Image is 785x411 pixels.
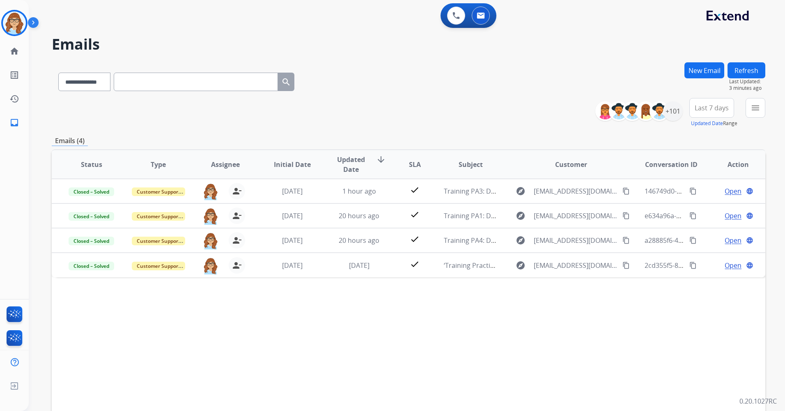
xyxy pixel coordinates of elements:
mat-icon: content_copy [622,262,630,269]
span: Closed – Solved [69,237,114,245]
span: Conversation ID [645,160,698,169]
span: Training PA4: Do Not Assign ([PERSON_NAME]) [444,236,587,245]
mat-icon: person_remove [232,211,242,221]
span: Last Updated: [729,78,765,85]
mat-icon: person_remove [232,235,242,245]
div: +101 [663,101,683,121]
mat-icon: menu [751,103,760,113]
img: agent-avatar [202,208,219,225]
span: 3 minutes ago [729,85,765,91]
mat-icon: inbox [9,118,19,128]
span: Training PA3: Do Not Assign ([PERSON_NAME]) [444,187,587,196]
img: agent-avatar [202,183,219,200]
span: 1 hour ago [342,187,376,196]
mat-icon: content_copy [622,212,630,219]
span: 20 hours ago [339,236,379,245]
mat-icon: content_copy [622,187,630,195]
mat-icon: check [410,185,420,195]
span: Open [725,186,741,196]
span: Range [691,120,737,127]
span: e634a96a-04d1-4937-8bd2-1602fccbe8f4 [645,211,769,220]
button: Updated Date [691,120,723,127]
span: Customer Support [132,237,185,245]
span: Type [151,160,166,169]
mat-icon: home [9,46,19,56]
mat-icon: content_copy [689,212,697,219]
mat-icon: explore [516,260,526,270]
span: [EMAIL_ADDRESS][DOMAIN_NAME] [534,211,618,221]
h2: Emails [52,36,765,53]
mat-icon: language [746,237,753,244]
mat-icon: check [410,259,420,269]
span: Last 7 days [695,106,729,110]
span: [DATE] [282,187,303,196]
span: [DATE] [282,211,303,220]
span: Assignee [211,160,240,169]
mat-icon: check [410,234,420,244]
span: [EMAIL_ADDRESS][DOMAIN_NAME] [534,235,618,245]
span: [DATE] [282,261,303,270]
span: ‘Training Practice – New Email’ [444,261,537,270]
span: 146749d0-8349-4101-b238-0cf9df6e6280 [645,187,769,196]
span: [DATE] [282,236,303,245]
span: Closed – Solved [69,212,114,221]
mat-icon: explore [516,211,526,221]
span: 2cd355f5-8530-42b9-bc5d-2b1ff141ecac [645,261,767,270]
span: Open [725,211,741,221]
span: Customer Support [132,212,185,221]
span: Status [81,160,102,169]
span: Customer Support [132,262,185,270]
mat-icon: language [746,212,753,219]
p: Emails (4) [52,136,88,146]
button: New Email [684,62,724,78]
span: Subject [459,160,483,169]
mat-icon: person_remove [232,260,242,270]
span: Open [725,260,741,270]
mat-icon: person_remove [232,186,242,196]
mat-icon: content_copy [689,262,697,269]
span: 20 hours ago [339,211,379,220]
span: Customer Support [132,187,185,196]
mat-icon: language [746,262,753,269]
mat-icon: language [746,187,753,195]
button: Last 7 days [689,98,734,118]
img: agent-avatar [202,232,219,249]
mat-icon: explore [516,186,526,196]
mat-icon: content_copy [689,187,697,195]
span: Customer [555,160,587,169]
img: avatar [3,11,26,34]
img: agent-avatar [202,257,219,274]
span: Closed – Solved [69,187,114,196]
span: [DATE] [349,261,370,270]
p: 0.20.1027RC [739,396,777,406]
span: Closed – Solved [69,262,114,270]
span: [EMAIL_ADDRESS][DOMAIN_NAME] [534,260,618,270]
mat-icon: content_copy [689,237,697,244]
button: Refresh [728,62,765,78]
mat-icon: list_alt [9,70,19,80]
span: Training PA1: Do Not Assign ([PERSON_NAME]) [444,211,587,220]
th: Action [698,150,765,179]
span: [EMAIL_ADDRESS][DOMAIN_NAME] [534,186,618,196]
mat-icon: search [281,77,291,87]
mat-icon: check [410,210,420,219]
span: a28885f6-4452-4550-bdf5-34d5506ce122 [645,236,769,245]
mat-icon: history [9,94,19,104]
span: Initial Date [274,160,311,169]
span: Updated Date [333,155,370,174]
mat-icon: arrow_downward [376,155,386,164]
mat-icon: explore [516,235,526,245]
span: Open [725,235,741,245]
span: SLA [409,160,421,169]
mat-icon: content_copy [622,237,630,244]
